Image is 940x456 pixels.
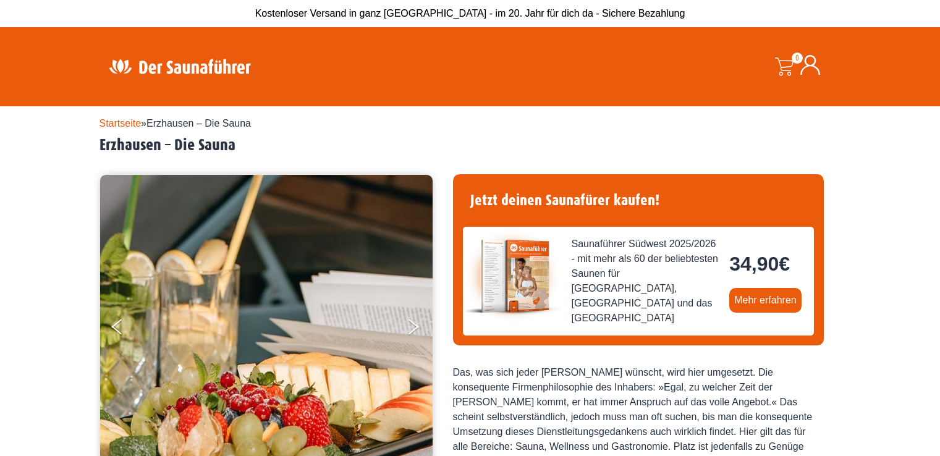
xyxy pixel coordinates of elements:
a: Mehr erfahren [729,288,802,313]
span: » [100,118,252,129]
a: Startseite [100,118,142,129]
span: Kostenloser Versand in ganz [GEOGRAPHIC_DATA] - im 20. Jahr für dich da - Sichere Bezahlung [255,8,685,19]
span: Saunaführer Südwest 2025/2026 - mit mehr als 60 der beliebtesten Saunen für [GEOGRAPHIC_DATA], [G... [572,237,720,326]
img: der-saunafuehrer-2025-suedwest.jpg [463,227,562,326]
span: 0 [792,53,803,64]
h2: Erzhausen – Die Sauna [100,136,841,155]
span: € [779,253,790,275]
h4: Jetzt deinen Saunafürer kaufen! [463,184,814,217]
bdi: 34,90 [729,253,790,275]
span: Erzhausen – Die Sauna [146,118,251,129]
button: Next [406,314,437,345]
button: Previous [112,314,143,345]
